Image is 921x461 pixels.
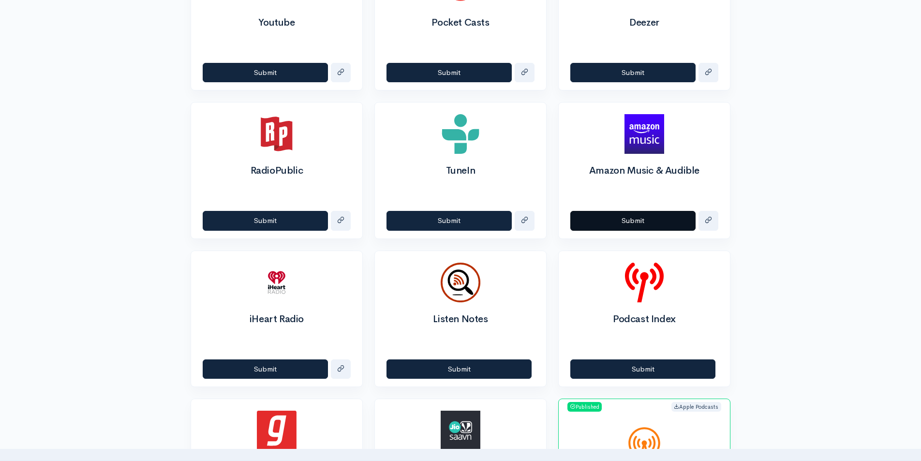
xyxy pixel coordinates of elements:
[203,17,351,28] h2: Youtube
[441,411,480,450] img: Jio Saavn logo
[624,114,664,154] img: Amazon Music & Audible logo
[203,211,328,231] button: Submit
[570,165,718,176] h2: Amazon Music & Audible
[386,17,535,28] h2: Pocket Casts
[570,17,718,28] h2: Deezer
[441,263,480,302] img: Listen Notes logo
[386,165,535,176] h2: TuneIn
[570,211,696,231] button: Submit
[570,63,696,83] button: Submit
[203,165,351,176] h2: RadioPublic
[203,359,328,379] button: Submit
[570,359,715,379] button: Submit
[386,63,512,83] button: Submit
[386,359,532,379] button: Submit
[257,263,297,302] img: iHeart Radio logo
[257,411,297,450] img: Gaana logo
[203,63,328,83] button: Submit
[671,402,721,412] span: Apple Podcasts
[624,263,664,302] img: Podcast Index logo
[386,314,535,325] h2: Listen Notes
[441,114,480,154] img: TuneIn logo
[257,114,297,154] img: RadioPublic logo
[570,314,718,325] h2: Podcast Index
[203,314,351,325] h2: iHeart Radio
[567,402,602,412] span: Published
[386,211,512,231] button: Submit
